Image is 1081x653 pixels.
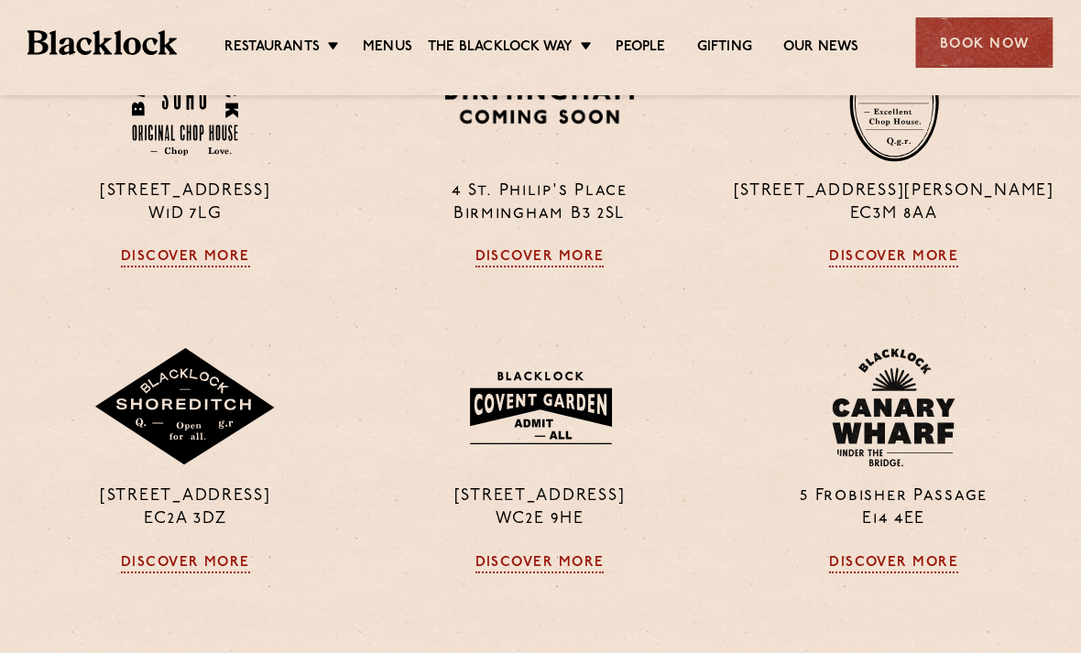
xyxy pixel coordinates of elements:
[850,43,940,162] img: City-stamp-default.svg
[94,348,278,467] img: Shoreditch-stamp-v2-default.svg
[830,555,959,573] a: Discover More
[23,485,350,531] p: [STREET_ADDRESS] EC2A 3DZ
[833,348,955,467] img: BL_CW_Logo_Website.svg
[122,555,251,573] a: Discover More
[476,555,606,573] a: Discover More
[23,180,350,226] p: [STREET_ADDRESS] W1D 7LG
[731,485,1058,531] p: 5 Frobisher Passage E14 4EE
[442,74,639,130] img: BIRMINGHAM-P22_-e1747915156957.png
[364,38,413,57] a: Menus
[830,249,959,267] a: Discover More
[697,38,752,57] a: Gifting
[731,180,1058,226] p: [STREET_ADDRESS][PERSON_NAME] EC3M 8AA
[122,249,251,267] a: Discover More
[476,249,606,267] a: Discover More
[377,180,704,226] p: 4 St. Philip's Place Birmingham B3 2SL
[916,17,1054,68] div: Book Now
[617,38,666,57] a: People
[133,49,239,157] img: Soho-stamp-default.svg
[429,38,573,57] a: The Blacklock Way
[453,360,629,455] img: BLA_1470_CoventGarden_Website_Solid.svg
[784,38,860,57] a: Our News
[224,38,320,57] a: Restaurants
[377,485,704,531] p: [STREET_ADDRESS] WC2E 9HE
[27,30,178,56] img: BL_Textured_Logo-footer-cropped.svg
